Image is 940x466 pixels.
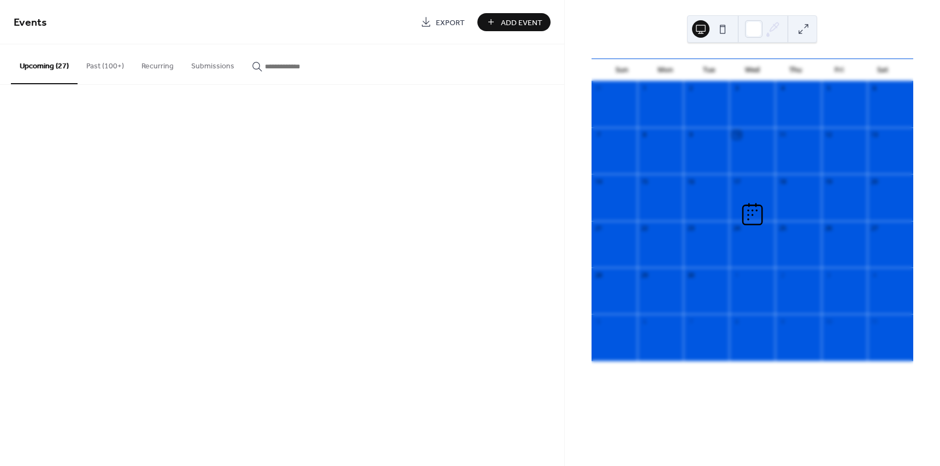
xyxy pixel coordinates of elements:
[477,13,551,31] button: Add Event
[687,84,695,92] div: 2
[11,44,78,84] button: Upcoming (27)
[501,17,542,28] span: Add Event
[778,317,787,325] div: 9
[14,12,47,33] span: Events
[818,59,861,81] div: Fri
[732,317,741,325] div: 8
[595,317,603,325] div: 5
[412,13,473,31] a: Export
[182,44,243,83] button: Submissions
[687,317,695,325] div: 7
[871,131,879,139] div: 13
[687,271,695,279] div: 30
[871,177,879,185] div: 20
[778,84,787,92] div: 4
[595,131,603,139] div: 7
[774,59,818,81] div: Thu
[732,177,741,185] div: 17
[871,224,879,232] div: 27
[641,271,649,279] div: 29
[732,84,741,92] div: 3
[778,224,787,232] div: 25
[732,271,741,279] div: 1
[825,271,833,279] div: 3
[595,84,603,92] div: 31
[595,224,603,232] div: 21
[687,224,695,232] div: 23
[730,59,774,81] div: Wed
[641,224,649,232] div: 22
[732,224,741,232] div: 24
[687,59,731,81] div: Tue
[600,59,644,81] div: Sun
[825,131,833,139] div: 12
[732,131,741,139] div: 10
[641,84,649,92] div: 1
[133,44,182,83] button: Recurring
[871,317,879,325] div: 11
[641,317,649,325] div: 6
[825,84,833,92] div: 5
[778,131,787,139] div: 11
[687,177,695,185] div: 16
[871,271,879,279] div: 4
[641,131,649,139] div: 8
[825,317,833,325] div: 10
[78,44,133,83] button: Past (100+)
[595,271,603,279] div: 28
[778,177,787,185] div: 18
[687,131,695,139] div: 9
[871,84,879,92] div: 6
[436,17,465,28] span: Export
[643,59,687,81] div: Mon
[861,59,904,81] div: Sat
[825,224,833,232] div: 26
[641,177,649,185] div: 15
[778,271,787,279] div: 2
[825,177,833,185] div: 19
[595,177,603,185] div: 14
